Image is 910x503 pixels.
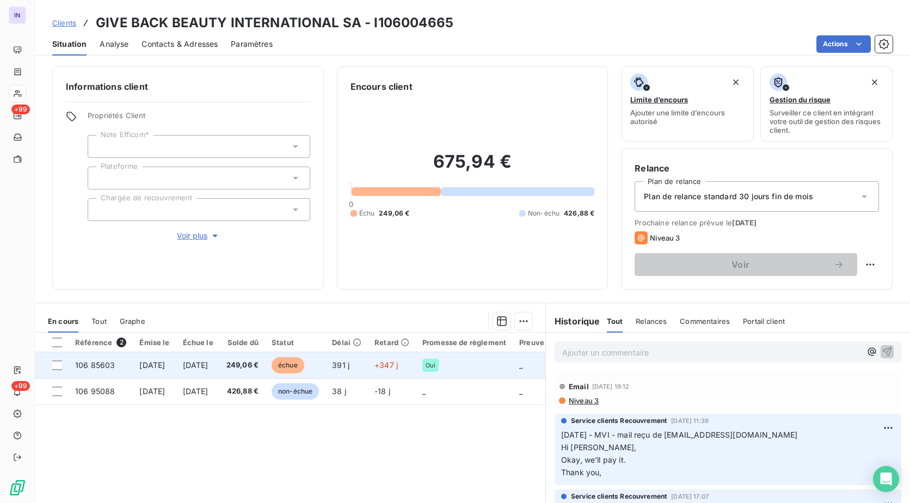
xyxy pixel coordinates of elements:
[351,80,413,93] h6: Encours client
[743,317,785,326] span: Portail client
[561,468,602,477] span: Thank you,
[650,234,680,242] span: Niveau 3
[100,39,128,50] span: Analyse
[96,13,453,33] h3: GIVE BACK BEAUTY INTERNATIONAL SA - I106004665
[592,383,630,390] span: [DATE] 19:12
[66,80,310,93] h6: Informations client
[226,386,259,397] span: 426,88 €
[97,173,106,183] input: Ajouter une valeur
[139,360,165,370] span: [DATE]
[9,479,26,496] img: Logo LeanPay
[519,387,522,396] span: _
[546,315,600,328] h6: Historique
[349,200,353,208] span: 0
[816,35,871,53] button: Actions
[91,317,107,326] span: Tout
[9,7,26,24] div: IN
[48,317,78,326] span: En cours
[426,362,435,369] span: Oui
[75,387,115,396] span: 106 95088
[374,360,398,370] span: +347 j
[680,317,730,326] span: Commentaires
[75,338,126,347] div: Référence
[97,205,106,214] input: Ajouter une valeur
[142,39,218,50] span: Contacts & Adresses
[183,387,208,396] span: [DATE]
[770,108,883,134] span: Surveiller ce client en intégrant votre outil de gestion des risques client.
[760,66,893,142] button: Gestion du risqueSurveiller ce client en intégrant votre outil de gestion des risques client.
[607,317,623,326] span: Tout
[52,19,76,27] span: Clients
[635,253,857,276] button: Voir
[519,338,648,347] div: Preuve de commande non conforme
[648,260,833,269] span: Voir
[528,208,559,218] span: Non-échu
[630,108,744,126] span: Ajouter une limite d’encours autorisé
[519,360,522,370] span: _
[635,162,879,175] h6: Relance
[11,105,30,114] span: +99
[561,430,797,452] span: [DATE] - MVI - mail reçu de [EMAIL_ADDRESS][DOMAIN_NAME] Hi [PERSON_NAME],
[379,208,409,218] span: 249,06 €
[568,396,599,405] span: Niveau 3
[351,151,595,183] h2: 675,94 €
[630,95,688,104] span: Limite d’encours
[374,338,409,347] div: Retard
[770,95,831,104] span: Gestion du risque
[116,338,126,347] span: 2
[422,387,426,396] span: _
[88,111,310,126] span: Propriétés Client
[226,360,259,371] span: 249,06 €
[569,382,589,391] span: Email
[332,360,349,370] span: 391 j
[88,230,310,242] button: Voir plus
[422,338,506,347] div: Promesse de règlement
[332,338,361,347] div: Délai
[636,317,667,326] span: Relances
[359,208,375,218] span: Échu
[11,381,30,391] span: +99
[177,230,220,241] span: Voir plus
[52,39,87,50] span: Situation
[671,493,709,500] span: [DATE] 17:07
[139,338,169,347] div: Émise le
[183,360,208,370] span: [DATE]
[272,383,319,400] span: non-échue
[139,387,165,396] span: [DATE]
[561,455,626,464] span: Okay, we’ll pay it.
[671,418,709,424] span: [DATE] 11:39
[635,218,879,227] span: Prochaine relance prévue le
[231,39,273,50] span: Paramètres
[621,66,753,142] button: Limite d’encoursAjouter une limite d’encours autorisé
[120,317,145,326] span: Graphe
[272,338,319,347] div: Statut
[272,357,304,373] span: échue
[97,142,106,151] input: Ajouter une valeur
[644,191,813,202] span: Plan de relance standard 30 jours fin de mois
[564,208,594,218] span: 426,88 €
[75,360,115,370] span: 106 85603
[332,387,346,396] span: 38 j
[873,466,899,492] div: Open Intercom Messenger
[226,338,259,347] div: Solde dû
[732,218,757,227] span: [DATE]
[52,17,76,28] a: Clients
[183,338,213,347] div: Échue le
[571,416,667,426] span: Service clients Recouvrement
[374,387,390,396] span: -18 j
[571,492,667,501] span: Service clients Recouvrement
